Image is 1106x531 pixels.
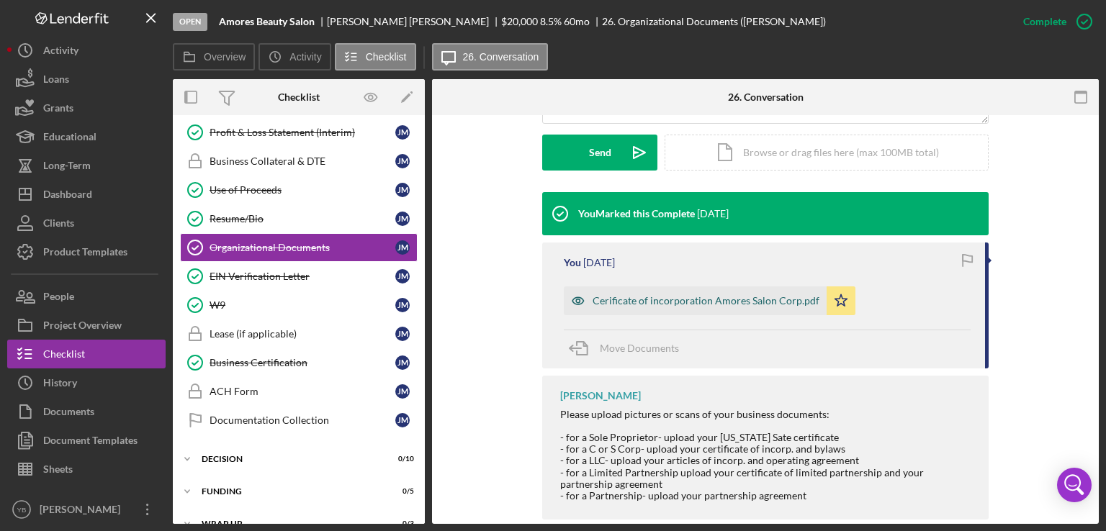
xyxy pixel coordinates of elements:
[43,151,91,183] div: Long-Term
[43,237,127,270] div: Product Templates
[395,384,410,399] div: J M
[202,519,378,528] div: Wrap up
[7,65,166,94] button: Loans
[7,94,166,122] button: Grants
[583,257,615,268] time: 2025-09-06 15:04
[1023,7,1066,36] div: Complete
[43,368,77,401] div: History
[7,340,166,368] button: Checklist
[395,240,410,255] div: J M
[388,487,414,496] div: 0 / 5
[7,397,166,426] button: Documents
[501,15,538,27] span: $20,000
[388,519,414,528] div: 0 / 3
[173,13,207,31] div: Open
[43,65,69,97] div: Loans
[540,16,562,27] div: 8.5 %
[210,299,395,311] div: W9
[180,233,418,262] a: Organizational DocumentsJM
[43,209,74,241] div: Clients
[728,91,804,103] div: 26. Conversation
[180,291,418,319] a: W9JM
[7,455,166,484] button: Sheets
[180,118,418,147] a: Profit & Loss Statement (Interim)JM
[7,426,166,455] button: Document Templates
[395,413,410,427] div: J M
[210,155,395,167] div: Business Collateral & DTE
[210,127,395,138] div: Profit & Loss Statement (Interim)
[7,237,166,266] button: Product Templates
[542,135,657,171] button: Send
[210,271,395,282] div: EIN Verification Letter
[7,282,166,311] button: People
[180,348,418,377] a: Business CertificationJM
[210,242,395,253] div: Organizational Documents
[210,357,395,368] div: Business Certification
[564,330,693,366] button: Move Documents
[180,204,418,233] a: Resume/BioJM
[43,180,92,212] div: Dashboard
[593,295,819,307] div: Cerificate of incorporation Amores Salon Corp.pdf
[697,208,729,219] time: 2025-09-06 15:04
[202,455,378,463] div: Decision
[204,51,246,63] label: Overview
[564,16,590,27] div: 60 mo
[180,147,418,176] a: Business Collateral & DTEJM
[36,495,130,527] div: [PERSON_NAME]
[180,406,418,435] a: Documentation CollectionJM
[7,122,166,151] button: Educational
[210,414,395,426] div: Documentation Collection
[560,409,974,501] div: Please upload pictures or scans of your business documents: - for a Sole Proprietor- upload your ...
[289,51,321,63] label: Activity
[43,122,96,155] div: Educational
[210,328,395,340] div: Lease (if applicable)
[395,212,410,226] div: J M
[43,340,85,372] div: Checklist
[43,36,78,68] div: Activity
[564,286,855,315] button: Cerificate of incorporation Amores Salon Corp.pdf
[395,125,410,140] div: J M
[7,311,166,340] button: Project Overview
[578,208,695,219] div: You Marked this Complete
[219,16,315,27] b: Amores Beauty Salon
[7,180,166,209] button: Dashboard
[210,386,395,397] div: ACH Form
[180,377,418,406] a: ACH FormJM
[7,36,166,65] a: Activity
[589,135,611,171] div: Send
[7,368,166,397] button: History
[388,455,414,463] div: 0 / 10
[560,390,641,401] div: [PERSON_NAME]
[327,16,501,27] div: [PERSON_NAME] [PERSON_NAME]
[7,209,166,237] button: Clients
[432,43,549,71] button: 26. Conversation
[395,355,410,370] div: J M
[1057,468,1092,502] div: Open Intercom Messenger
[202,487,378,496] div: Funding
[43,94,73,126] div: Grants
[564,257,581,268] div: You
[395,269,410,283] div: J M
[258,43,331,71] button: Activity
[210,213,395,224] div: Resume/Bio
[173,43,255,71] button: Overview
[366,51,407,63] label: Checklist
[180,262,418,291] a: EIN Verification LetterJM
[1009,7,1099,36] button: Complete
[7,151,166,180] a: Long-Term
[278,91,320,103] div: Checklist
[395,183,410,197] div: J M
[43,397,94,430] div: Documents
[335,43,416,71] button: Checklist
[600,342,679,354] span: Move Documents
